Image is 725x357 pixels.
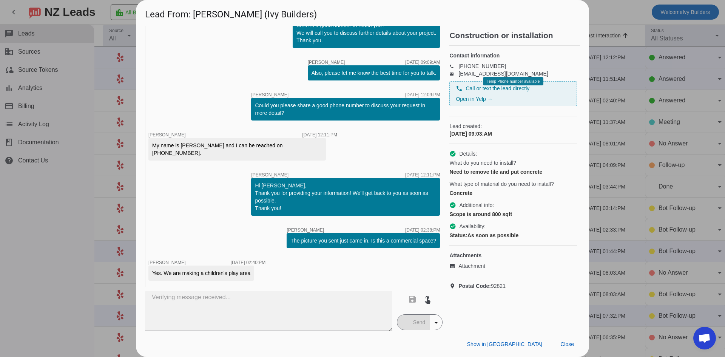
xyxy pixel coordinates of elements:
mat-icon: check_circle [449,150,456,157]
span: Lead created: [449,122,577,130]
mat-icon: touch_app [423,295,432,304]
button: Show in [GEOGRAPHIC_DATA] [461,337,548,351]
span: Close [560,341,574,347]
span: [PERSON_NAME] [148,132,186,138]
div: [DATE] 09:03:AM [449,130,577,138]
mat-icon: phone [449,64,458,68]
span: [PERSON_NAME] [251,93,288,97]
span: Additional info: [459,201,494,209]
span: [PERSON_NAME] [251,173,288,177]
span: Availability: [459,223,486,230]
div: [DATE] 09:09:AM [405,60,440,65]
div: Concrete [449,189,577,197]
div: My name is [PERSON_NAME] and I can be reached on [PHONE_NUMBER]. [152,142,322,157]
mat-icon: phone [456,85,463,92]
span: [PERSON_NAME] [287,228,324,232]
strong: Status: [449,232,467,238]
mat-icon: check_circle [449,223,456,230]
div: The picture you sent just came in. Is this a commercial space? [290,237,436,244]
mat-icon: arrow_drop_down [432,318,441,327]
a: [PHONE_NUMBER] [458,63,506,69]
h4: Contact information [449,52,577,59]
span: Show in [GEOGRAPHIC_DATA] [467,341,542,347]
div: [DATE] 12:09:PM [405,93,440,97]
div: As soon as possible [449,232,577,239]
div: [DATE] 12:11:PM [302,133,337,137]
span: Attachment [458,262,485,270]
span: Temp Phone number available [487,79,540,83]
span: [PERSON_NAME] [148,260,186,265]
div: [DATE] 12:11:PM [405,173,440,177]
a: Attachment [449,262,577,270]
div: Open chat [693,327,716,349]
h2: Construction or installation [449,32,580,39]
div: Need to remove tile and put concrete [449,168,577,176]
div: Could you please share a good phone number to discuss your request in more detail?​ [255,102,436,117]
div: Yes. We are making a children's play area [152,269,250,277]
mat-icon: email [449,72,458,76]
mat-icon: image [449,263,458,269]
div: Scope is around 800 sqft [449,210,577,218]
a: [EMAIL_ADDRESS][DOMAIN_NAME] [458,71,548,77]
span: What type of material do you need to install? [449,180,554,188]
div: Also, please let me know the best time for you to talk.​ [312,69,437,77]
span: [PERSON_NAME] [308,60,345,65]
strong: Postal Code: [458,283,491,289]
span: What do you need to install? [449,159,516,167]
span: 92821 [458,282,506,290]
span: Details: [459,150,477,158]
mat-icon: location_on [449,283,458,289]
div: [DATE] 02:38:PM [405,228,440,232]
div: Hi [PERSON_NAME], Thank you for providing your information! We'll get back to you as soon as poss... [255,182,436,212]
a: Open in Yelp → [456,96,492,102]
div: [DATE] 02:40:PM [231,260,265,265]
h4: Attachments [449,252,577,259]
mat-icon: check_circle [449,202,456,209]
button: Close [554,337,580,351]
span: Call or text the lead directly [466,85,529,92]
